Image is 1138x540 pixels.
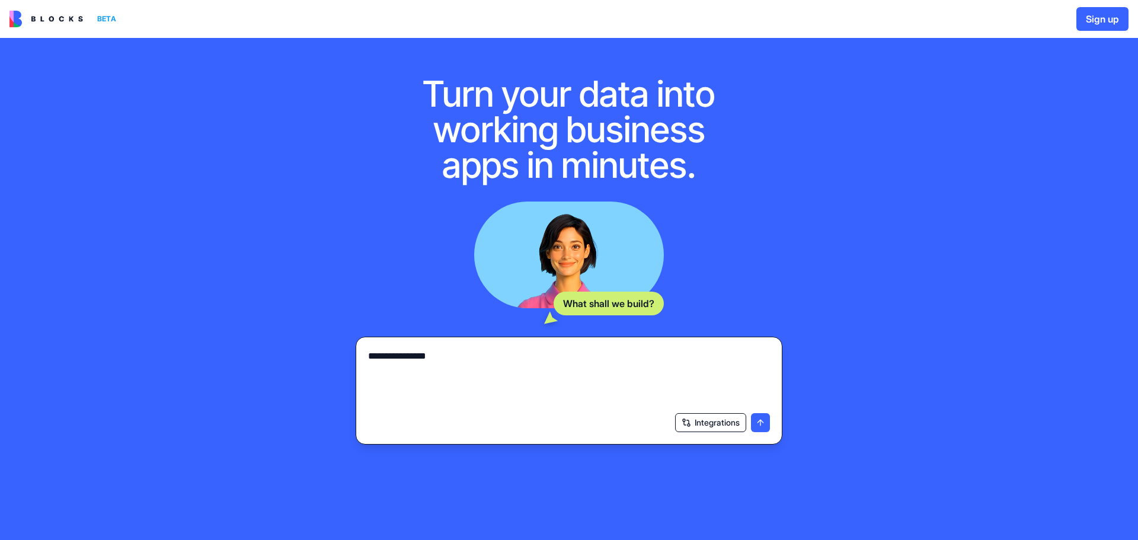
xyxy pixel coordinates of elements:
h1: Turn your data into working business apps in minutes. [398,76,740,183]
a: BETA [9,11,121,27]
img: logo [9,11,83,27]
button: Integrations [675,413,746,432]
div: What shall we build? [554,292,664,315]
div: BETA [92,11,121,27]
button: Sign up [1076,7,1129,31]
